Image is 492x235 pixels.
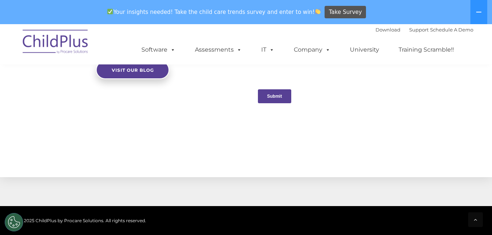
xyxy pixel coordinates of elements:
[430,27,473,33] a: Schedule A Demo
[19,25,92,61] img: ChildPlus by Procare Solutions
[315,9,321,14] img: 👏
[102,78,133,84] span: Phone number
[111,67,153,73] span: Visit our blog
[376,27,400,33] a: Download
[409,27,429,33] a: Support
[286,42,338,57] a: Company
[96,61,169,79] a: Visit our blog
[343,42,386,57] a: University
[107,9,113,14] img: ✅
[376,27,473,33] font: |
[188,42,249,57] a: Assessments
[104,5,324,19] span: Your insights needed! Take the child care trends survey and enter to win!
[19,218,146,223] span: © 2025 ChildPlus by Procare Solutions. All rights reserved.
[391,42,461,57] a: Training Scramble!!
[329,6,362,19] span: Take Survey
[325,6,366,19] a: Take Survey
[254,42,282,57] a: IT
[134,42,183,57] a: Software
[102,48,124,54] span: Last name
[5,213,23,231] button: Cookies Settings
